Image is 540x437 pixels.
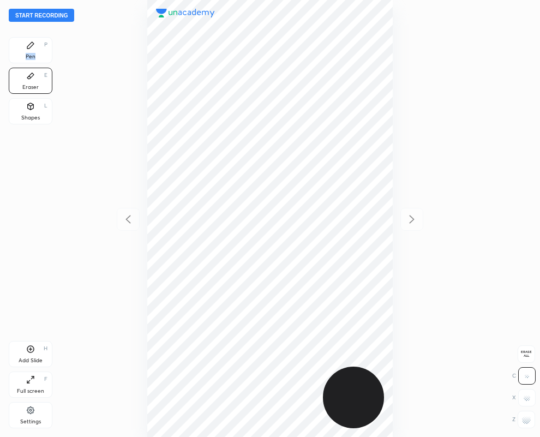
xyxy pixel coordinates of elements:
[512,389,536,406] div: X
[156,9,215,17] img: logo.38c385cc.svg
[26,54,35,59] div: Pen
[22,85,39,90] div: Eraser
[17,388,44,394] div: Full screen
[44,346,47,351] div: H
[21,115,40,121] div: Shapes
[44,42,47,47] div: P
[512,367,536,385] div: C
[518,350,535,358] span: Erase all
[9,9,74,22] button: Start recording
[44,376,47,382] div: F
[20,419,41,424] div: Settings
[512,411,535,428] div: Z
[19,358,43,363] div: Add Slide
[44,73,47,78] div: E
[44,103,47,109] div: L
